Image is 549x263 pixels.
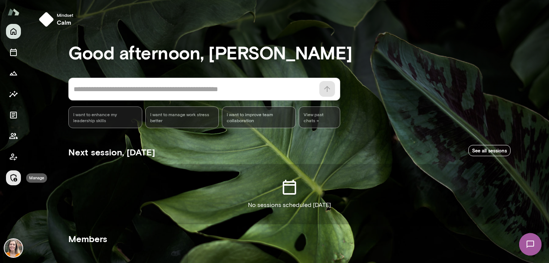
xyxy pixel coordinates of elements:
button: Sessions [6,45,21,60]
img: mindset [39,12,54,27]
div: Manage [26,173,47,183]
h5: Next session, [DATE] [68,146,155,158]
span: View past chats -> [299,106,340,128]
button: Client app [6,149,21,164]
h6: calm [57,18,73,27]
button: Documents [6,108,21,123]
span: I want to enhance my leadership skills [73,111,137,123]
h3: Good afternoon, [PERSON_NAME] [68,42,511,63]
button: Mindsetcalm [36,9,79,30]
button: Growth Plan [6,66,21,81]
button: Members [6,129,21,143]
img: Carrie Kelly [4,239,22,257]
a: See all sessions [468,145,511,157]
span: I want to manage work stress better [150,111,214,123]
p: No sessions scheduled [DATE] [248,201,331,210]
h5: Members [68,233,511,245]
button: Home [6,24,21,39]
span: Mindset [57,12,73,18]
div: I want to manage work stress better [145,106,219,128]
div: I want to enhance my leadership skills [68,106,142,128]
button: Manage [6,170,21,185]
button: Insights [6,87,21,102]
div: I want to improve team collaboration [222,106,296,128]
img: Mento [7,5,19,19]
span: I want to improve team collaboration [227,111,291,123]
